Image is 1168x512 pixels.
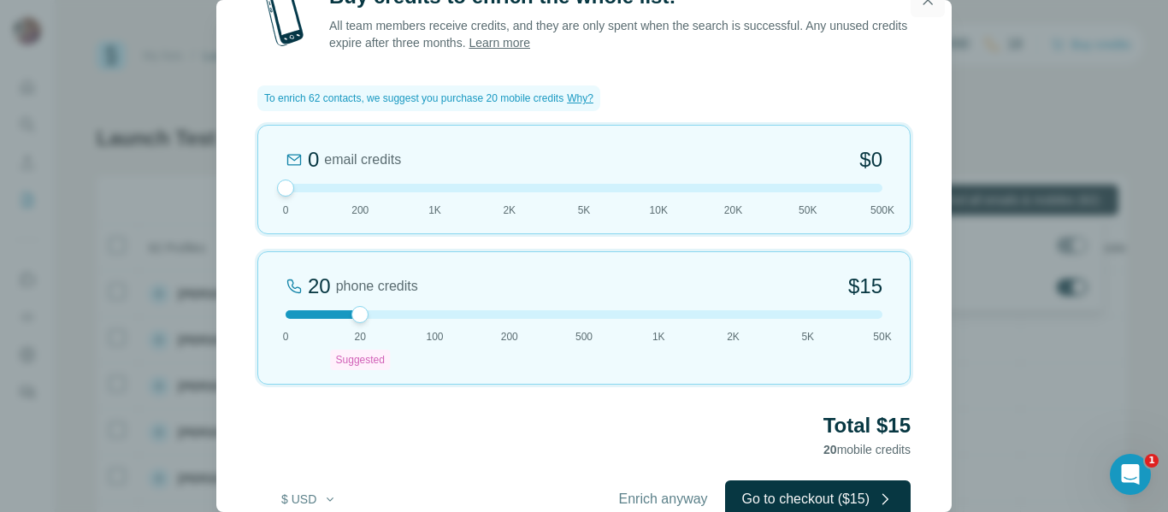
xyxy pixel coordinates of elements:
span: Why? [567,92,593,104]
span: email credits [324,150,401,170]
p: All team members receive credits, and they are only spent when the search is successful. Any unus... [329,17,911,51]
span: mobile credits [823,443,911,456]
span: $15 [848,273,882,300]
span: $0 [859,146,882,174]
span: 500K [870,203,894,218]
span: 1K [652,329,665,344]
span: 500 [575,329,593,344]
span: 2K [727,329,740,344]
span: 20 [355,329,366,344]
a: Learn more [469,36,530,50]
span: To enrich 62 contacts, we suggest you purchase 20 mobile credits [264,91,563,106]
span: Enrich anyway [619,489,708,509]
span: 2K [503,203,516,218]
div: 20 [308,273,331,300]
div: 0 [308,146,319,174]
span: phone credits [336,276,418,297]
span: 200 [501,329,518,344]
span: 50K [799,203,817,218]
iframe: Intercom live chat [1110,454,1151,495]
div: Suggested [331,350,390,370]
span: 1K [428,203,441,218]
span: 20 [823,443,837,456]
span: 0 [283,329,289,344]
span: 200 [351,203,369,218]
span: 100 [426,329,443,344]
span: 5K [801,329,814,344]
span: 20K [724,203,742,218]
span: 1 [1145,454,1159,468]
h2: Total $15 [257,412,911,439]
span: 10K [650,203,668,218]
span: 5K [578,203,591,218]
span: 0 [283,203,289,218]
span: 50K [873,329,891,344]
